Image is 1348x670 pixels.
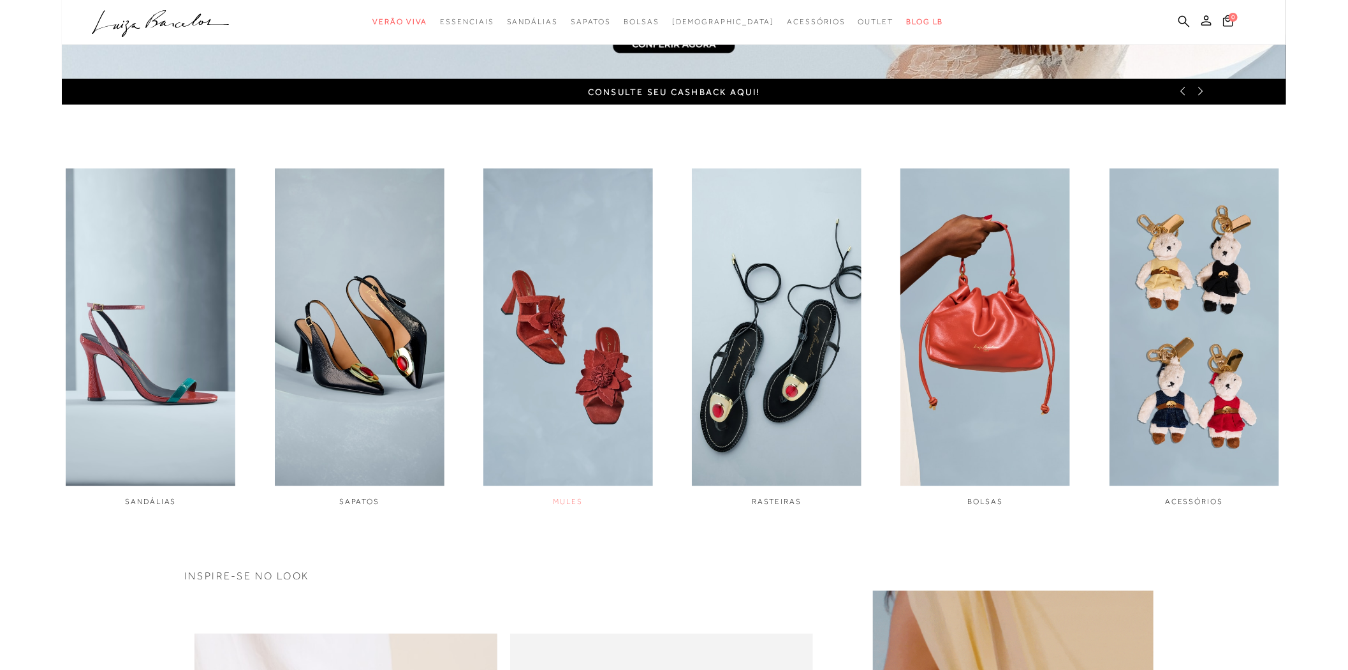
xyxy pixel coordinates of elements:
span: [DEMOGRAPHIC_DATA] [672,17,775,26]
span: Essenciais [440,17,494,26]
img: imagem do link [692,168,861,486]
img: imagem do link [275,168,444,486]
span: Outlet [858,17,894,26]
span: RASTEIRAS [752,497,802,506]
span: MULES [553,497,583,506]
a: imagem do link BOLSAS [900,168,1071,507]
a: categoryNavScreenReaderText [440,10,494,34]
a: imagem do link SANDÁLIAS [65,168,237,507]
img: imagem do link [1110,168,1279,486]
a: categoryNavScreenReaderText [507,10,558,34]
span: 0 [1229,13,1238,22]
a: categoryNavScreenReaderText [624,10,659,34]
div: 2 / 6 [274,168,445,507]
span: BLOG LB [906,17,943,26]
div: 1 / 6 [65,168,237,507]
div: 4 / 6 [691,168,863,507]
a: categoryNavScreenReaderText [858,10,894,34]
span: SANDÁLIAS [125,497,176,506]
img: imagem do link [900,168,1070,486]
a: Consulte seu cashback aqui! [588,87,760,97]
div: 6 / 6 [1108,168,1280,507]
a: noSubCategoriesText [672,10,775,34]
a: imagem do link MULES [483,168,654,507]
span: BOLSAS [968,497,1004,506]
div: 3 / 6 [483,168,654,507]
span: Verão Viva [372,17,427,26]
span: SAPATOS [339,497,379,506]
img: imagem do link [483,168,653,486]
button: 0 [1219,14,1237,31]
a: imagem do link SAPATOS [274,168,445,507]
span: Sandálias [507,17,558,26]
h3: INSPIRE-SE NO LOOK [184,571,1164,581]
span: ACESSÓRIOS [1165,497,1223,506]
a: categoryNavScreenReaderText [788,10,846,34]
a: imagem do link ACESSÓRIOS [1108,168,1280,507]
a: BLOG LB [906,10,943,34]
a: categoryNavScreenReaderText [571,10,611,34]
a: categoryNavScreenReaderText [372,10,427,34]
span: Sapatos [571,17,611,26]
a: imagem do link RASTEIRAS [691,168,863,507]
span: Bolsas [624,17,659,26]
div: 5 / 6 [900,168,1071,507]
span: Acessórios [788,17,846,26]
img: imagem do link [66,168,235,486]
